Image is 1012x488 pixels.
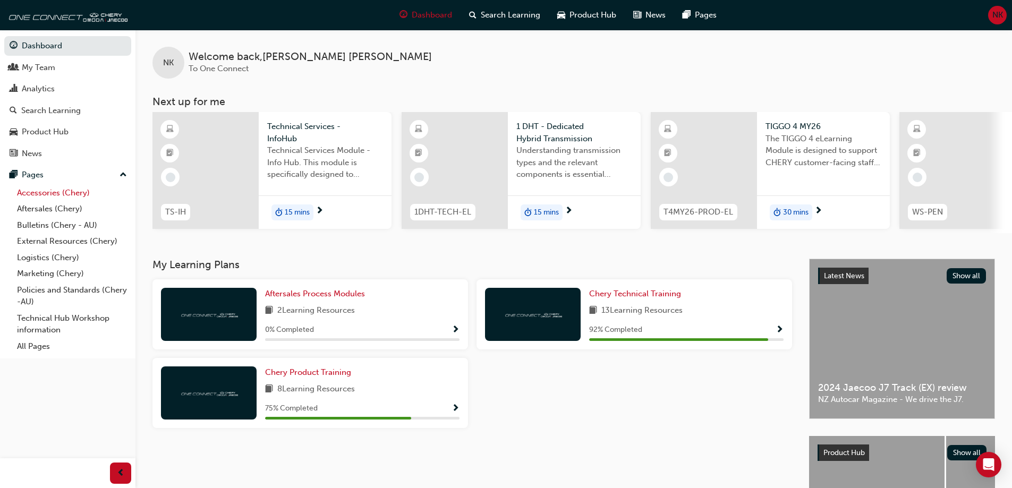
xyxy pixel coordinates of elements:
span: The TIGGO 4 eLearning Module is designed to support CHERY customer-facing staff with the product ... [766,133,881,169]
span: next-icon [316,207,324,216]
span: duration-icon [275,206,283,219]
h3: My Learning Plans [152,259,792,271]
a: TS-IHTechnical Services - InfoHubTechnical Services Module - Info Hub. This module is specificall... [152,112,392,229]
span: 0 % Completed [265,324,314,336]
span: 30 mins [783,207,809,219]
span: 2 Learning Resources [277,304,355,318]
span: Chery Product Training [265,367,351,377]
span: News [645,9,666,21]
a: pages-iconPages [674,4,725,26]
span: 15 mins [285,207,310,219]
a: 1DHT-TECH-EL1 DHT - Dedicated Hybrid TransmissionUnderstanding transmission types and the relevan... [402,112,641,229]
span: search-icon [469,8,477,22]
span: learningRecordVerb_NONE-icon [913,173,922,182]
span: pages-icon [683,8,691,22]
span: learningResourceType_ELEARNING-icon [415,123,422,136]
a: Search Learning [4,101,131,121]
span: TIGGO 4 MY26 [766,121,881,133]
span: learningRecordVerb_NONE-icon [664,173,673,182]
span: 15 mins [534,207,559,219]
div: Pages [22,169,44,181]
span: To One Connect [189,64,249,73]
span: Pages [695,9,717,21]
span: car-icon [557,8,565,22]
span: learningResourceType_ELEARNING-icon [664,123,671,136]
span: booktick-icon [415,147,422,160]
span: book-icon [265,383,273,396]
button: Show all [947,268,987,284]
button: Show Progress [452,323,460,337]
span: T4MY26-PROD-EL [664,206,733,218]
img: oneconnect [504,309,562,319]
span: up-icon [120,168,127,182]
span: Technical Services - InfoHub [267,121,383,144]
button: NK [988,6,1007,24]
a: Chery Product Training [265,366,355,379]
span: car-icon [10,127,18,137]
span: Welcome back , [PERSON_NAME] [PERSON_NAME] [189,51,432,63]
span: learningResourceType_ELEARNING-icon [166,123,174,136]
span: duration-icon [773,206,781,219]
span: Product Hub [569,9,616,21]
span: Chery Technical Training [589,289,681,298]
span: guage-icon [399,8,407,22]
a: Analytics [4,79,131,99]
span: Show Progress [452,326,460,335]
span: search-icon [10,106,17,116]
a: car-iconProduct Hub [549,4,625,26]
div: Open Intercom Messenger [976,452,1001,477]
span: chart-icon [10,84,18,94]
a: Product HubShow all [818,444,987,461]
span: Dashboard [412,9,452,21]
a: All Pages [13,338,131,355]
h3: Next up for me [135,96,1012,108]
span: Latest News [824,271,864,280]
span: learningRecordVerb_NONE-icon [414,173,424,182]
a: Logistics (Chery) [13,250,131,266]
a: Technical Hub Workshop information [13,310,131,338]
a: guage-iconDashboard [391,4,461,26]
span: 1 DHT - Dedicated Hybrid Transmission [516,121,632,144]
span: 1DHT-TECH-EL [414,206,471,218]
span: 92 % Completed [589,324,642,336]
span: Search Learning [481,9,540,21]
button: Show Progress [776,323,784,337]
a: Chery Technical Training [589,288,685,300]
span: NZ Autocar Magazine - We drive the J7. [818,393,986,406]
a: Bulletins (Chery - AU) [13,217,131,234]
span: learningResourceType_ELEARNING-icon [913,123,921,136]
a: Policies and Standards (Chery -AU) [13,282,131,310]
a: My Team [4,58,131,78]
div: Product Hub [22,126,69,138]
img: oneconnect [5,4,127,25]
span: next-icon [565,207,573,216]
a: Accessories (Chery) [13,185,131,201]
span: Understanding transmission types and the relevant components is essential knowledge required for ... [516,144,632,181]
a: Latest NewsShow all2024 Jaecoo J7 Track (EX) reviewNZ Autocar Magazine - We drive the J7. [809,259,995,419]
a: News [4,144,131,164]
span: TS-IH [165,206,186,218]
span: news-icon [10,149,18,159]
button: Show all [947,445,987,460]
span: duration-icon [524,206,532,219]
button: Show Progress [452,402,460,415]
span: guage-icon [10,41,18,51]
span: 8 Learning Resources [277,383,355,396]
a: Latest NewsShow all [818,268,986,285]
a: Aftersales (Chery) [13,201,131,217]
span: pages-icon [10,170,18,180]
span: Aftersales Process Modules [265,289,365,298]
span: 2024 Jaecoo J7 Track (EX) review [818,382,986,394]
div: Analytics [22,83,55,95]
img: oneconnect [180,388,238,398]
img: oneconnect [180,309,238,319]
a: Dashboard [4,36,131,56]
span: Technical Services Module - Info Hub. This module is specifically designed to address the require... [267,144,383,181]
span: Show Progress [452,404,460,414]
span: 13 Learning Resources [601,304,683,318]
button: Pages [4,165,131,185]
a: news-iconNews [625,4,674,26]
a: External Resources (Chery) [13,233,131,250]
a: Product Hub [4,122,131,142]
